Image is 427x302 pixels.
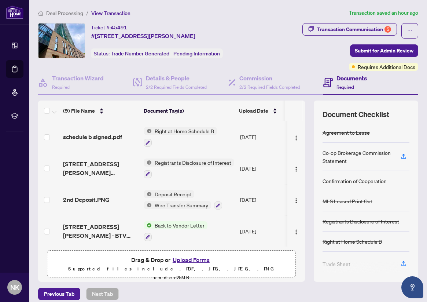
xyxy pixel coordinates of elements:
td: [DATE] [237,121,287,153]
button: Upload Forms [170,255,212,265]
li: / [86,9,88,17]
button: Status IconRegistrants Disclosure of Interest [144,159,234,178]
span: Wire Transfer Summary [152,201,211,209]
button: Status IconBack to Vendor Letter [144,221,207,241]
img: Logo [293,229,299,235]
img: Logo [293,166,299,172]
span: Submit for Admin Review [355,45,413,57]
span: Deposit Receipt [152,190,194,198]
div: Ticket #: [91,23,127,32]
img: logo [6,6,23,19]
span: Required [52,84,70,90]
img: Status Icon [144,190,152,198]
h4: Transaction Wizard [52,74,104,83]
td: [DATE] [237,153,287,184]
img: Status Icon [144,221,152,229]
span: schedule b signed.pdf [63,132,122,141]
img: Status Icon [144,201,152,209]
article: Transaction saved an hour ago [349,9,418,17]
button: Transaction Communication5 [302,23,397,36]
h4: Commission [239,74,300,83]
div: Confirmation of Cooperation [323,177,387,185]
button: Previous Tab [38,288,80,300]
img: Status Icon [144,159,152,167]
span: Document Checklist [323,109,389,120]
h4: Details & People [146,74,207,83]
span: [STREET_ADDRESS][PERSON_NAME] DISC_[DATE] 21_40_48.pdf [63,160,138,177]
span: Upload Date [239,107,268,115]
span: (9) File Name [63,107,95,115]
td: [DATE] [237,184,287,216]
th: (9) File Name [60,101,141,121]
span: Drag & Drop or [131,255,212,265]
div: Registrants Disclosure of Interest [323,217,399,225]
img: Logo [293,135,299,141]
span: Previous Tab [44,288,74,300]
span: 2nd Deposit.PNG [63,195,110,204]
span: Registrants Disclosure of Interest [152,159,234,167]
img: Status Icon [144,127,152,135]
span: 45491 [111,24,127,31]
button: Next Tab [86,288,119,300]
span: 2/2 Required Fields Completed [146,84,207,90]
span: View Transaction [91,10,130,17]
span: 2/2 Required Fields Completed [239,84,300,90]
div: Transaction Communication [317,23,391,35]
div: 5 [384,26,391,33]
span: home [38,11,43,16]
span: Requires Additional Docs [358,63,415,71]
p: Supported files include .PDF, .JPG, .JPEG, .PNG under 25 MB [52,265,291,282]
img: Logo [293,198,299,204]
span: Right at Home Schedule B [152,127,217,135]
span: #[STREET_ADDRESS][PERSON_NAME] [91,32,195,40]
span: Deal Processing [46,10,83,17]
button: Open asap [401,276,423,298]
span: Required [336,84,354,90]
td: [DATE] [237,215,287,247]
button: Status IconDeposit ReceiptStatus IconWire Transfer Summary [144,190,222,210]
button: Status IconRight at Home Schedule B [144,127,217,147]
span: NK [10,282,19,292]
button: Submit for Admin Review [350,44,418,57]
th: Document Tag(s) [141,101,236,121]
span: Trade Number Generated - Pending Information [111,50,220,57]
span: Drag & Drop orUpload FormsSupported files include .PDF, .JPG, .JPEG, .PNG under25MB [47,251,296,287]
button: Logo [290,163,302,174]
span: [STREET_ADDRESS][PERSON_NAME] - BTV Letter.pdf [63,222,138,240]
div: Trade Sheet [323,260,350,268]
button: Logo [290,131,302,143]
div: Co-op Brokerage Commission Statement [323,149,392,165]
div: MLS Leased Print Out [323,197,372,205]
button: Logo [290,194,302,205]
span: Back to Vendor Letter [152,221,207,229]
div: Right at Home Schedule B [323,237,382,245]
th: Upload Date [236,101,286,121]
img: IMG-C12300250_1.jpg [38,23,85,58]
button: Logo [290,225,302,237]
div: Status: [91,48,223,58]
div: Agreement to Lease [323,128,370,137]
h4: Documents [336,74,367,83]
span: ellipsis [407,28,412,33]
